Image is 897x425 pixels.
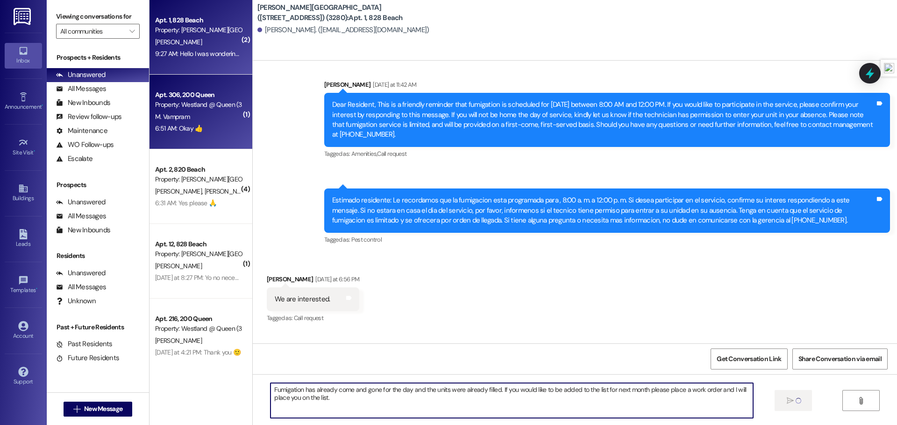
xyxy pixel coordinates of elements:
[155,112,190,121] span: M. Vampram
[56,154,93,164] div: Escalate
[56,296,96,306] div: Unknown
[792,348,888,369] button: Share Conversation via email
[324,147,890,160] div: Tagged as:
[42,102,43,109] span: •
[155,100,242,110] div: Property: Westland @ Queen (3266)
[5,181,42,206] a: Buildings
[787,397,794,404] i: 
[56,70,106,80] div: Unanswered
[56,225,110,235] div: New Inbounds
[717,354,781,364] span: Get Conversation Link
[332,100,875,140] div: Dear Resident, This is a friendly reminder that fumigation is scheduled for [DATE] between 8:00 A...
[377,150,406,158] span: Call request
[267,311,360,325] div: Tagged as:
[155,174,242,184] div: Property: [PERSON_NAME][GEOGRAPHIC_DATA] ([STREET_ADDRESS]) (3392)
[155,90,242,100] div: Apt. 306, 200 Queen
[155,336,202,345] span: [PERSON_NAME]
[351,236,382,244] span: Pest control
[267,274,360,287] div: [PERSON_NAME]
[73,405,80,413] i: 
[56,353,119,363] div: Future Residents
[60,24,125,39] input: All communities
[155,124,203,132] div: 6:51 AM: Okay 👍
[56,112,121,122] div: Review follow-ups
[798,354,882,364] span: Share Conversation via email
[129,28,135,35] i: 
[56,98,110,108] div: New Inbounds
[155,273,310,282] div: [DATE] at 8:27 PM: Yo no necesito fumigar mi apto gracias
[56,268,106,278] div: Unanswered
[857,397,864,404] i: 
[56,282,106,292] div: All Messages
[56,197,106,207] div: Unanswered
[370,80,416,90] div: [DATE] at 11:42 AM
[155,165,242,174] div: Apt. 2, 820 Beach
[84,404,122,414] span: New Message
[56,140,114,150] div: WO Follow-ups
[155,262,202,270] span: [PERSON_NAME]
[64,402,133,417] button: New Message
[155,187,205,195] span: [PERSON_NAME]
[271,383,753,418] textarea: Fumigation has already come and gone for the day and the units were already filled. If you would ...
[47,251,149,261] div: Residents
[324,80,890,93] div: [PERSON_NAME]
[155,25,242,35] div: Property: [PERSON_NAME][GEOGRAPHIC_DATA] ([STREET_ADDRESS]) (3280)
[332,195,875,225] div: Estimado residente: Le recordamos que la fumigacion esta programada para , 8:00 a. m. a 12:00 p. ...
[5,318,42,343] a: Account
[313,274,359,284] div: [DATE] at 6:56 PM
[204,187,251,195] span: [PERSON_NAME]
[711,348,787,369] button: Get Conversation Link
[47,180,149,190] div: Prospects
[155,239,242,249] div: Apt. 12, 828 Beach
[5,226,42,251] a: Leads
[324,233,890,246] div: Tagged as:
[47,322,149,332] div: Past + Future Residents
[257,25,429,35] div: [PERSON_NAME]. ([EMAIL_ADDRESS][DOMAIN_NAME])
[5,43,42,68] a: Inbox
[14,8,33,25] img: ResiDesk Logo
[257,3,444,23] b: [PERSON_NAME][GEOGRAPHIC_DATA] ([STREET_ADDRESS]) (3280): Apt. 1, 828 Beach
[5,135,42,160] a: Site Visit •
[275,294,330,304] div: We are interested.
[155,314,242,324] div: Apt. 216, 200 Queen
[56,339,113,349] div: Past Residents
[36,286,37,292] span: •
[56,84,106,94] div: All Messages
[155,49,422,58] div: 9:27 AM: Hello I was wondering if fumigation would be coming [DATE] so I can make sure I am home
[56,9,140,24] label: Viewing conversations for
[155,15,242,25] div: Apt. 1, 828 Beach
[5,364,42,389] a: Support
[155,38,202,46] span: [PERSON_NAME]
[294,314,323,322] span: Call request
[155,249,242,259] div: Property: [PERSON_NAME][GEOGRAPHIC_DATA] ([STREET_ADDRESS]) (3280)
[34,148,35,154] span: •
[155,324,242,334] div: Property: Westland @ Queen (3266)
[47,53,149,63] div: Prospects + Residents
[155,199,216,207] div: 6:31 AM: Yes please 🙏
[5,272,42,298] a: Templates •
[56,211,106,221] div: All Messages
[155,348,241,356] div: [DATE] at 4:21 PM: Thank you 🙂
[351,150,377,158] span: Amenities ,
[56,126,107,136] div: Maintenance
